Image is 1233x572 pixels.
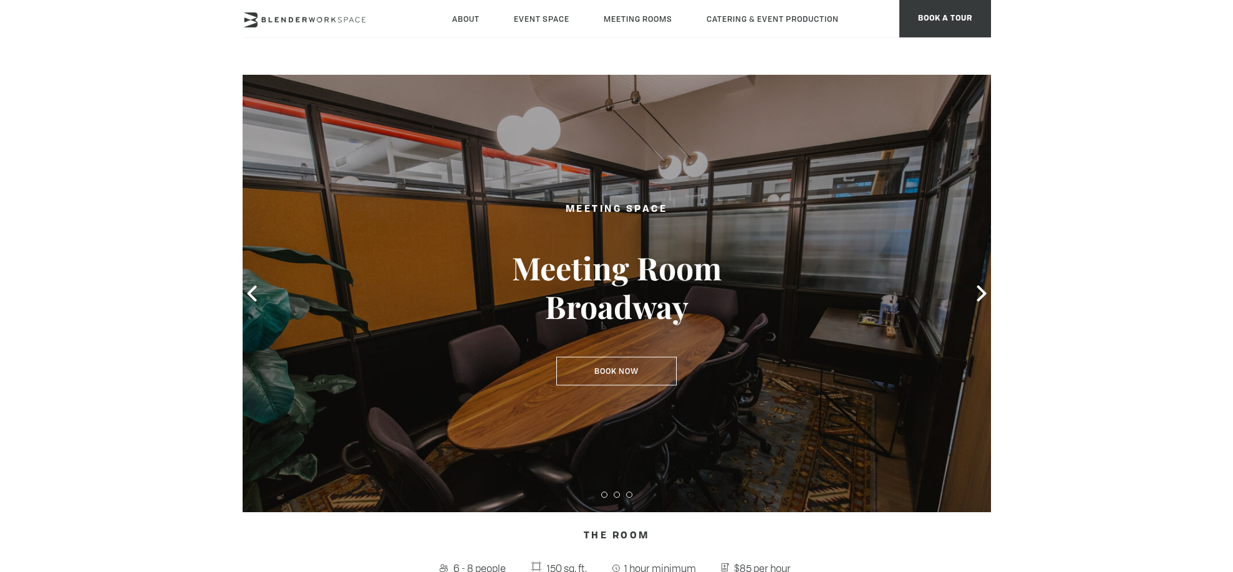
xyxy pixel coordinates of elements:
a: Book Now [556,357,677,386]
h4: The Room [243,525,991,548]
h3: Meeting Room Broadway [473,249,760,326]
h2: Meeting Space [473,202,760,217]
